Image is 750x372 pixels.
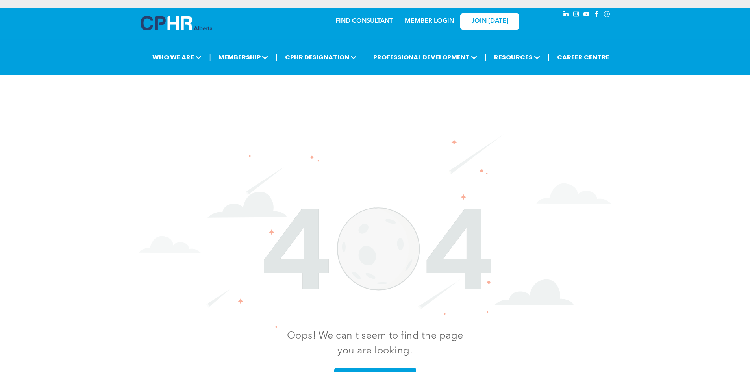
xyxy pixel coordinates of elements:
[471,18,508,25] span: JOIN [DATE]
[364,49,366,65] li: |
[405,18,454,24] a: MEMBER LOGIN
[276,49,278,65] li: |
[548,49,550,65] li: |
[139,134,611,328] img: The number 404 is surrounded by clouds and stars on a white background.
[582,10,591,20] a: youtube
[216,50,270,65] span: MEMBERSHIP
[141,16,212,30] img: A blue and white logo for cp alberta
[485,49,487,65] li: |
[460,13,519,30] a: JOIN [DATE]
[287,331,463,356] span: Oops! We can't seem to find the page you are looking.
[209,49,211,65] li: |
[371,50,480,65] span: PROFESSIONAL DEVELOPMENT
[562,10,570,20] a: linkedin
[150,50,204,65] span: WHO WE ARE
[603,10,611,20] a: Social network
[492,50,543,65] span: RESOURCES
[555,50,612,65] a: CAREER CENTRE
[283,50,359,65] span: CPHR DESIGNATION
[335,18,393,24] a: FIND CONSULTANT
[572,10,581,20] a: instagram
[593,10,601,20] a: facebook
